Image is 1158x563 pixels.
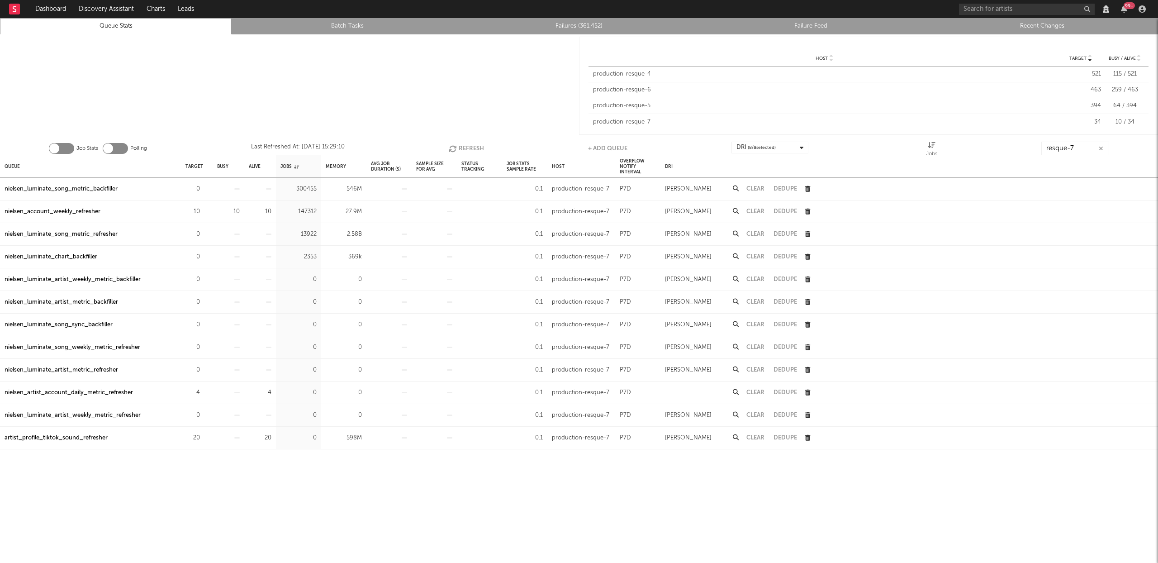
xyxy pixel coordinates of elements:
div: production-resque-7 [552,320,609,330]
div: 0 [326,274,362,285]
div: 0 [280,320,317,330]
button: Clear [746,344,764,350]
div: production-resque-7 [552,387,609,398]
div: 0 [185,320,200,330]
div: Host [552,157,565,176]
button: Dedupe [774,390,797,396]
span: Busy / Alive [1109,56,1136,61]
div: DRI [665,157,673,176]
button: Clear [746,390,764,396]
button: Clear [746,277,764,282]
div: Target [185,157,203,176]
div: nielsen_luminate_song_metric_backfiller [5,184,118,195]
div: 99 + [1124,2,1135,9]
div: production-resque-7 [552,365,609,376]
div: 0 [280,365,317,376]
button: Clear [746,322,764,328]
div: Job Stats Sample Rate [507,157,543,176]
button: 99+ [1121,5,1127,13]
button: Dedupe [774,209,797,215]
div: 2353 [280,252,317,262]
div: nielsen_luminate_song_sync_backfiller [5,320,113,330]
button: + Add Queue [588,142,627,155]
div: 463 [1060,86,1101,95]
div: 0 [185,229,200,240]
div: 0 [185,410,200,421]
a: nielsen_account_weekly_refresher [5,206,100,217]
button: Clear [746,299,764,305]
div: production-resque-7 [552,342,609,353]
div: [PERSON_NAME] [665,274,712,285]
div: 13922 [280,229,317,240]
button: Clear [746,209,764,215]
span: ( 8 / 8 selected) [748,142,776,153]
div: [PERSON_NAME] [665,206,712,217]
div: 10 [185,206,200,217]
div: Jobs [926,142,937,159]
div: 0.1 [507,229,543,240]
div: 0.1 [507,184,543,195]
div: 0 [326,297,362,308]
div: production-resque-7 [593,118,1056,127]
button: Dedupe [774,322,797,328]
div: 0.1 [507,410,543,421]
div: 598M [326,433,362,444]
label: Polling [130,143,147,154]
input: Search... [1041,142,1109,155]
div: [PERSON_NAME] [665,184,712,195]
a: nielsen_luminate_artist_weekly_metric_backfiller [5,274,141,285]
div: 0 [185,252,200,262]
div: P7D [620,342,631,353]
div: P7D [620,320,631,330]
a: Queue Stats [5,21,227,32]
div: 259 / 463 [1106,86,1144,95]
div: Overflow Notify Interval [620,157,656,176]
button: Dedupe [774,344,797,350]
button: Refresh [449,142,484,155]
div: 0.1 [507,365,543,376]
div: P7D [620,387,631,398]
div: 0 [280,433,317,444]
a: nielsen_luminate_artist_metric_refresher [5,365,118,376]
button: Dedupe [774,412,797,418]
div: nielsen_luminate_song_metric_refresher [5,229,118,240]
div: 4 [185,387,200,398]
div: 10 [217,206,240,217]
a: Batch Tasks [237,21,458,32]
div: Queue [5,157,20,176]
div: P7D [620,410,631,421]
div: 27.9M [326,206,362,217]
div: 0.1 [507,206,543,217]
div: 10 [249,206,271,217]
a: nielsen_artist_account_daily_metric_refresher [5,387,133,398]
div: nielsen_luminate_chart_backfiller [5,252,97,262]
a: Failures (361,452) [468,21,690,32]
div: P7D [620,252,631,262]
button: Dedupe [774,254,797,260]
a: artist_profile_tiktok_sound_refresher [5,433,108,444]
div: P7D [620,274,631,285]
div: 0.1 [507,433,543,444]
button: Dedupe [774,231,797,237]
div: [PERSON_NAME] [665,342,712,353]
div: 64 / 394 [1106,101,1144,110]
div: production-resque-7 [552,252,609,262]
button: Dedupe [774,367,797,373]
div: 0 [185,274,200,285]
div: 0 [280,274,317,285]
div: [PERSON_NAME] [665,297,712,308]
div: 0.1 [507,387,543,398]
div: 0 [326,410,362,421]
div: Memory [326,157,346,176]
a: nielsen_luminate_artist_weekly_metric_refresher [5,410,141,421]
div: [PERSON_NAME] [665,365,712,376]
div: 2.58B [326,229,362,240]
button: Clear [746,186,764,192]
div: 0.1 [507,342,543,353]
div: Jobs [280,157,299,176]
button: Clear [746,231,764,237]
div: 546M [326,184,362,195]
a: nielsen_luminate_artist_metric_backfiller [5,297,118,308]
div: production-resque-7 [552,410,609,421]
